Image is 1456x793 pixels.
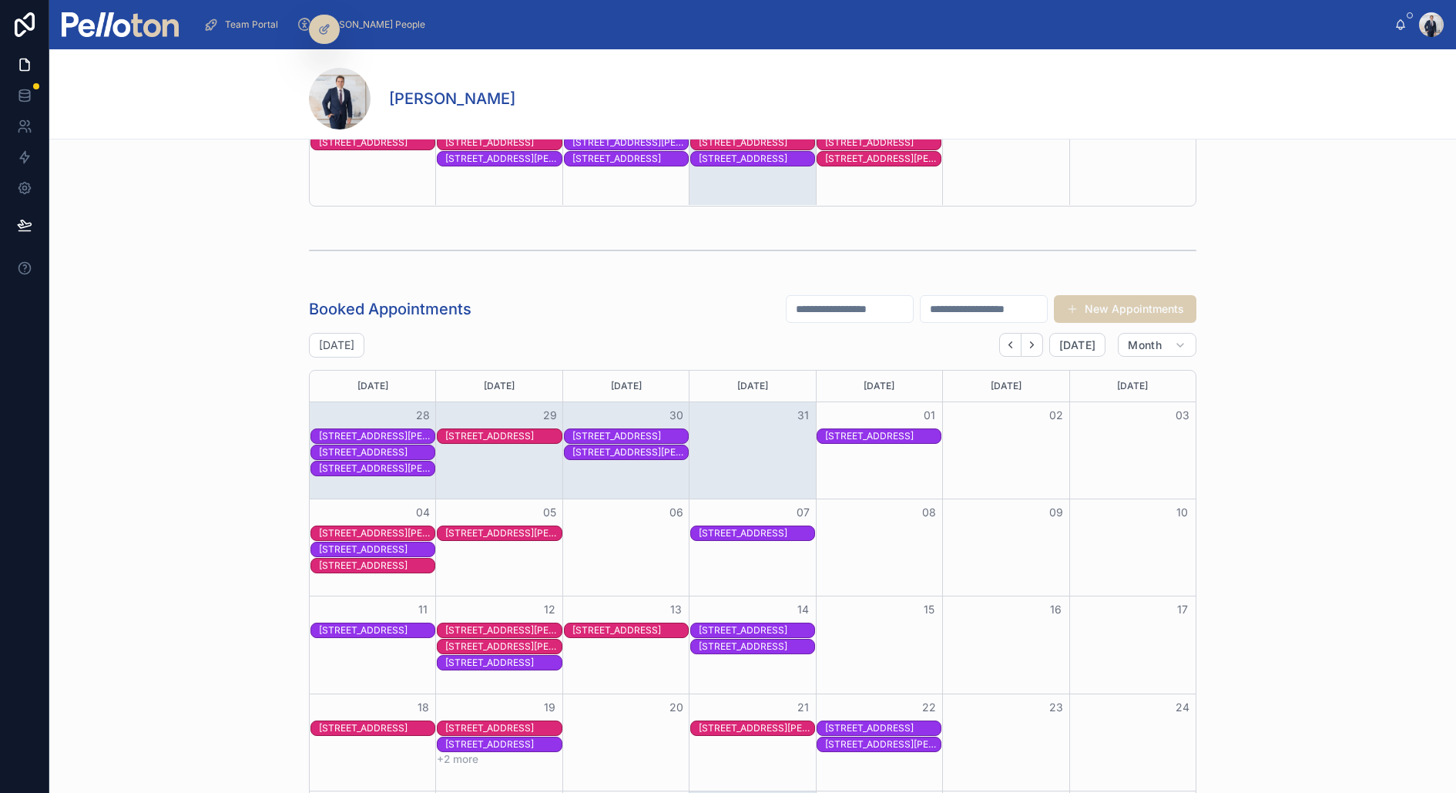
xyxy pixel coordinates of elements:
div: 9 Musgrave Street, Mosman [572,445,688,459]
div: 26 Kirkoswald Avenue, Mosman [572,623,688,637]
button: 23 [1047,698,1065,717]
div: 2/19 Mosman Street, Mosman [699,152,814,166]
button: 30 [667,406,686,425]
div: [STREET_ADDRESS][PERSON_NAME] [445,624,561,637]
h1: Booked Appointments [309,298,471,320]
div: [STREET_ADDRESS][PERSON_NAME] [445,640,561,653]
div: [STREET_ADDRESS] [699,527,814,539]
button: 14 [793,600,812,619]
div: 44 Royalist Road, Mosman [319,623,434,637]
img: App logo [62,12,179,37]
div: 1/80 Cabramatta Road, Mosman [445,656,561,670]
div: [STREET_ADDRESS] [319,136,434,149]
div: 8 Pindari Avenue, Mosman [699,526,814,540]
button: 24 [1173,698,1192,717]
div: [STREET_ADDRESS] [699,624,814,637]
button: New Appointments [1054,295,1196,323]
div: [STREET_ADDRESS] [445,657,561,669]
div: [STREET_ADDRESS] [445,430,561,442]
div: 414/46-54 Harbour Street, Mosman [699,623,814,637]
div: 2 Effingham Street, Mosman [572,152,688,166]
button: Month [1118,333,1196,358]
div: [DATE] [945,371,1066,402]
div: 6/39 Stanton Road, Mosman [825,152,941,166]
div: 12 Orlando Avenue, Mosman 2088 [699,136,814,150]
div: [DATE] [692,371,813,402]
button: 13 [667,600,686,619]
span: Month [1128,338,1162,352]
div: [STREET_ADDRESS] [572,430,688,442]
div: [DATE] [312,371,433,402]
button: 07 [793,503,812,522]
div: [STREET_ADDRESS][PERSON_NAME] [572,446,688,459]
div: 15 The Crescent, Mosman [572,429,688,443]
div: [STREET_ADDRESS][PERSON_NAME] [319,430,434,442]
div: [STREET_ADDRESS] [319,624,434,637]
button: 21 [793,698,812,717]
button: 12 [541,600,559,619]
div: 31/32 Carabella Street, Kirribilli [319,559,434,573]
div: [STREET_ADDRESS][PERSON_NAME] [319,527,434,539]
button: Next [1022,333,1043,357]
div: 6/166 Pacific Highway, North Sydney [319,543,434,556]
a: Team Portal [199,11,289,39]
div: [DATE] [565,371,686,402]
button: 06 [667,503,686,522]
div: 41 Neerim Road, Castle Cove [319,721,434,735]
button: 17 [1173,600,1192,619]
button: 09 [1047,503,1065,522]
div: [STREET_ADDRESS][PERSON_NAME] [572,136,688,149]
div: [STREET_ADDRESS][PERSON_NAME], [STREET_ADDRESS], [STREET_ADDRESS] [699,722,814,734]
div: [STREET_ADDRESS] [319,722,434,734]
button: 29 [541,406,559,425]
button: Back [999,333,1022,357]
button: 08 [920,503,938,522]
button: 05 [541,503,559,522]
div: 1/15 Prince Albert Street, Mosman [319,429,434,443]
div: 18A Musgrave Street, Mosman [445,526,561,540]
span: [PERSON_NAME] People [318,18,425,31]
button: 28 [414,406,432,425]
h2: [DATE] [319,338,354,353]
div: [STREET_ADDRESS][PERSON_NAME] [825,738,941,751]
div: [STREET_ADDRESS] [572,153,688,165]
div: [STREET_ADDRESS] [699,153,814,165]
div: 10/138 Holt Avenue, Cremorne [445,623,561,637]
div: 12/186 Raglan Street, Mosman [445,721,561,735]
button: 16 [1047,600,1065,619]
span: Team Portal [225,18,278,31]
div: [DATE] [819,371,940,402]
div: [STREET_ADDRESS] [572,624,688,637]
button: 20 [667,698,686,717]
button: 19 [541,698,559,717]
button: 31 [793,406,812,425]
div: 7 Milson Road, Cremorne Point [319,462,434,475]
div: [STREET_ADDRESS] [445,722,561,734]
div: [STREET_ADDRESS][PERSON_NAME] [319,462,434,475]
div: [STREET_ADDRESS] [699,640,814,653]
div: 34 Morella Road, Mosman [572,136,688,150]
a: [PERSON_NAME] People [292,11,436,39]
div: [STREET_ADDRESS][PERSON_NAME] [445,153,561,165]
div: 5/28 Grosvenor Street, Neutral Bay [825,721,941,735]
div: [STREET_ADDRESS][PERSON_NAME] [825,153,941,165]
button: 04 [414,503,432,522]
div: 40 Rangers Avenue, Mosman [319,445,434,459]
div: 12/186 Raglan Street, Mosman [825,136,941,150]
div: 2/19 Mosman Street, Mosman [445,429,561,443]
div: 17 Kahibah Road, Mosman [319,136,434,150]
div: [STREET_ADDRESS] [319,543,434,556]
div: 4/107 Kurraba Road, Kurraba Point [445,136,561,150]
div: [STREET_ADDRESS] [445,136,561,149]
div: [DATE] [1072,371,1193,402]
div: [STREET_ADDRESS] [825,722,941,734]
button: 02 [1047,406,1065,425]
div: scrollable content [191,8,1394,42]
div: 5/53 Prince Albert Street, Mosman [445,152,561,166]
div: 10 Oswald Street, Mosman [319,526,434,540]
h1: [PERSON_NAME] [389,88,515,109]
button: 01 [920,406,938,425]
button: 18 [414,698,432,717]
div: [STREET_ADDRESS] [319,446,434,459]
